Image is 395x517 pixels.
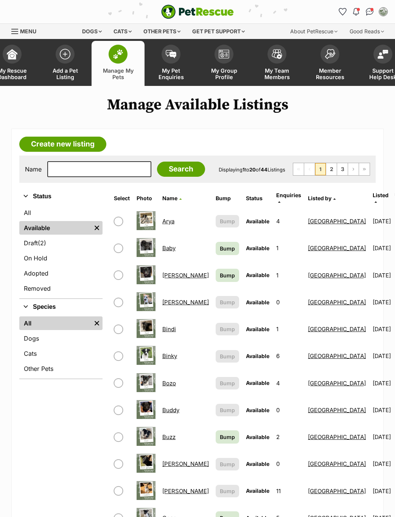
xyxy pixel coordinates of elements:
a: Name [162,195,182,201]
td: [DATE] [370,451,394,477]
span: Displaying to of Listings [219,167,285,173]
div: Good Reads [344,24,389,39]
a: All [19,316,91,330]
img: help-desk-icon-fdf02630f3aa405de69fd3d07c3f3aa587a6932b1a1747fa1d2bba05be0121f9.svg [378,50,388,59]
td: [DATE] [370,370,394,396]
img: manage-my-pets-icon-02211641906a0b7f246fdf0571729dbe1e7629f14944591b6c1af311fb30b64b.svg [113,49,123,59]
td: [DATE] [370,289,394,315]
span: Available [246,299,269,305]
a: [GEOGRAPHIC_DATA] [308,487,366,495]
a: Member Resources [303,41,356,86]
span: My Pet Enquiries [154,67,188,80]
a: Last page [359,163,370,175]
a: Remove filter [91,221,103,235]
button: Notifications [350,6,362,18]
a: My Group Profile [197,41,250,86]
img: member-resources-icon-8e73f808a243e03378d46382f2149f9095a855e16c252ad45f914b54edf8863c.svg [325,49,335,59]
a: [GEOGRAPHIC_DATA] [308,325,366,333]
a: Dogs [19,332,103,345]
td: 4 [273,370,304,396]
a: Menu [11,24,42,37]
div: About PetRescue [285,24,343,39]
a: Next page [348,163,359,175]
td: [DATE] [370,235,394,261]
button: Bump [216,485,239,497]
td: 0 [273,397,304,423]
span: Available [246,326,269,332]
a: [PERSON_NAME] [162,299,209,306]
span: Page 1 [315,163,326,175]
span: Available [246,353,269,359]
td: 1 [273,316,304,342]
a: Manage My Pets [92,41,145,86]
a: [GEOGRAPHIC_DATA] [308,433,366,441]
strong: 44 [261,167,267,173]
a: Baby [162,244,176,252]
img: pet-enquiries-icon-7e3ad2cf08bfb03b45e93fb7055b45f3efa6380592205ae92323e6603595dc1f.svg [166,50,176,58]
span: Available [246,434,269,440]
span: Bump [220,379,235,387]
td: [DATE] [370,262,394,288]
button: Bump [216,377,239,389]
div: Cats [108,24,137,39]
span: Name [162,195,177,201]
td: 2 [273,424,304,450]
a: Draft [19,236,103,250]
span: Available [246,487,269,494]
td: [DATE] [370,208,394,234]
th: Bump [213,189,242,207]
span: Bump [220,271,235,279]
a: Adopted [19,266,103,280]
span: My Group Profile [207,67,241,80]
strong: 20 [249,167,256,173]
label: Name [25,166,42,173]
a: [GEOGRAPHIC_DATA] [308,406,366,414]
span: Member Resources [313,67,347,80]
a: Listed by [308,195,336,201]
a: Available [19,221,91,235]
a: [PERSON_NAME] [162,460,209,467]
span: Bump [220,406,235,414]
a: On Hold [19,251,103,265]
button: Bump [216,296,239,308]
a: Buddy [162,406,179,414]
a: Binky [162,352,177,360]
span: Available [246,380,269,386]
span: Available [246,272,269,278]
span: Previous page [304,163,315,175]
ul: Account quick links [336,6,389,18]
a: My Team Members [250,41,303,86]
a: Remove filter [91,316,103,330]
span: Bump [220,352,235,360]
span: Bump [220,433,235,441]
button: Species [19,302,103,312]
span: Available [246,218,269,224]
a: [GEOGRAPHIC_DATA] [308,272,366,279]
div: Dogs [77,24,107,39]
td: 1 [273,235,304,261]
a: Removed [19,282,103,295]
a: Conversations [364,6,376,18]
a: Add a Pet Listing [39,41,92,86]
button: My account [377,6,389,18]
span: Available [246,407,269,413]
a: Bindi [162,325,176,333]
span: Bump [220,244,235,252]
a: [PERSON_NAME] [162,272,209,279]
img: logo-e224e6f780fb5917bec1dbf3a21bbac754714ae5b6737aabdf751b685950b380.svg [161,5,234,19]
a: Page 3 [337,163,348,175]
a: Bump [216,430,239,444]
span: Bump [220,487,235,495]
div: Species [19,315,103,378]
td: [DATE] [370,478,394,504]
td: 6 [273,343,304,369]
a: [GEOGRAPHIC_DATA] [308,244,366,252]
a: [GEOGRAPHIC_DATA] [308,218,366,225]
a: Cats [19,347,103,360]
a: Listed [373,192,389,204]
span: Listed [373,192,389,198]
img: group-profile-icon-3fa3cf56718a62981997c0bc7e787c4b2cf8bcc04b72c1350f741eb67cf2f40e.svg [219,50,229,59]
nav: Pagination [293,163,370,176]
a: Create new listing [19,137,106,152]
span: Menu [20,28,36,34]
